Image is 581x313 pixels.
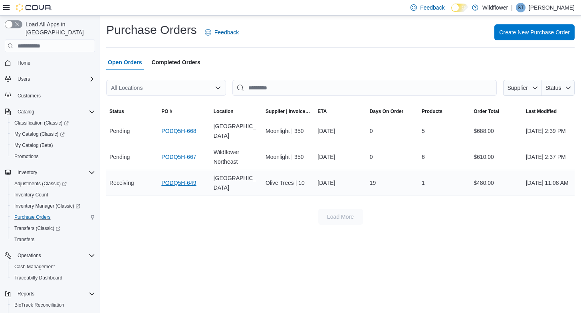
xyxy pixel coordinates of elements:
[11,235,38,244] a: Transfers
[11,152,95,161] span: Promotions
[18,291,34,297] span: Reports
[314,149,366,165] div: [DATE]
[11,179,70,188] a: Adjustments (Classic)
[14,74,33,84] button: Users
[109,178,134,188] span: Receiving
[11,300,95,310] span: BioTrack Reconciliation
[451,4,468,12] input: Dark Mode
[508,85,528,91] span: Supplier
[11,129,95,139] span: My Catalog (Classic)
[14,289,38,299] button: Reports
[11,179,95,188] span: Adjustments (Classic)
[14,74,95,84] span: Users
[109,126,130,136] span: Pending
[214,173,259,192] span: [GEOGRAPHIC_DATA]
[106,22,197,38] h1: Purchase Orders
[16,4,52,12] img: Cova
[14,302,64,308] span: BioTrack Reconciliation
[314,105,366,118] button: ETA
[11,141,95,150] span: My Catalog (Beta)
[11,201,83,211] a: Inventory Manager (Classic)
[8,178,98,189] a: Adjustments (Classic)
[106,105,158,118] button: Status
[2,250,98,261] button: Operations
[8,261,98,272] button: Cash Management
[8,212,98,223] button: Purchase Orders
[14,214,51,220] span: Purchase Orders
[8,200,98,212] a: Inventory Manager (Classic)
[14,91,44,101] a: Customers
[215,85,221,91] button: Open list of options
[523,149,575,165] div: [DATE] 2:37 PM
[2,73,98,85] button: Users
[14,289,95,299] span: Reports
[14,131,65,137] span: My Catalog (Classic)
[210,105,262,118] button: Location
[2,89,98,101] button: Customers
[14,251,95,260] span: Operations
[11,190,95,200] span: Inventory Count
[14,275,62,281] span: Traceabilty Dashboard
[161,126,196,136] a: PODQ5H-668
[541,80,575,96] button: Status
[11,212,54,222] a: Purchase Orders
[262,149,314,165] div: Moonlight | 350
[11,201,95,211] span: Inventory Manager (Classic)
[14,192,48,198] span: Inventory Count
[523,123,575,139] div: [DATE] 2:39 PM
[511,3,513,12] p: |
[314,175,366,191] div: [DATE]
[545,85,561,91] span: Status
[317,108,327,115] span: ETA
[2,167,98,178] button: Inventory
[470,175,522,191] div: $480.00
[262,175,314,191] div: Olive Trees | 10
[499,28,570,36] span: Create New Purchase Order
[318,209,363,225] button: Load More
[14,180,67,187] span: Adjustments (Classic)
[422,178,425,188] span: 1
[14,120,69,126] span: Classification (Classic)
[14,251,44,260] button: Operations
[18,60,30,66] span: Home
[2,106,98,117] button: Catalog
[2,57,98,69] button: Home
[18,252,41,259] span: Operations
[11,224,63,233] a: Transfers (Classic)
[420,4,444,12] span: Feedback
[18,76,30,82] span: Users
[14,58,34,68] a: Home
[161,152,196,162] a: PODQ5H-667
[8,140,98,151] button: My Catalog (Beta)
[214,147,259,166] span: Wildflower Northeast
[14,107,37,117] button: Catalog
[418,105,470,118] button: Products
[214,108,234,115] div: Location
[470,149,522,165] div: $610.00
[11,152,42,161] a: Promotions
[11,262,95,271] span: Cash Management
[158,105,210,118] button: PO #
[470,105,522,118] button: Order Total
[11,262,58,271] a: Cash Management
[518,3,523,12] span: ST
[14,225,60,232] span: Transfers (Classic)
[11,273,95,283] span: Traceabilty Dashboard
[503,80,541,96] button: Supplier
[202,24,242,40] a: Feedback
[14,107,95,117] span: Catalog
[11,300,67,310] a: BioTrack Reconciliation
[422,108,442,115] span: Products
[8,117,98,129] a: Classification (Classic)
[232,80,497,96] input: This is a search bar. After typing your query, hit enter to filter the results lower in the page.
[8,129,98,140] a: My Catalog (Classic)
[11,224,95,233] span: Transfers (Classic)
[18,169,37,176] span: Inventory
[214,28,239,36] span: Feedback
[494,24,575,40] button: Create New Purchase Order
[516,3,525,12] div: Sarah Tahir
[370,152,373,162] span: 0
[8,299,98,311] button: BioTrack Reconciliation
